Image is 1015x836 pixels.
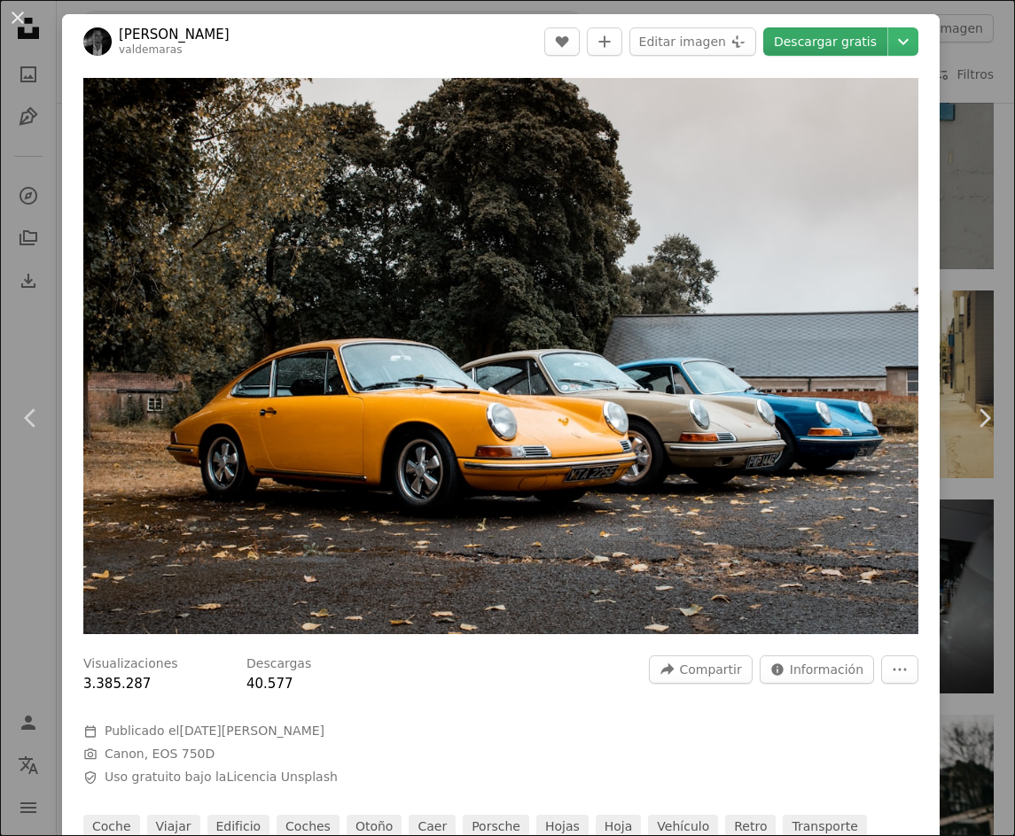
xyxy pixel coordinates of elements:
[953,333,1015,503] a: Siguiente
[226,770,337,784] a: Licencia Unsplash
[760,655,874,684] button: Estadísticas sobre esta imagen
[83,655,178,673] h3: Visualizaciones
[881,655,918,684] button: Más acciones
[105,724,324,738] span: Publicado el
[888,27,918,56] button: Elegir el tamaño de descarga
[83,676,151,692] span: 3.385.287
[246,655,311,673] h3: Descargas
[629,27,756,56] button: Editar imagen
[119,26,230,43] a: [PERSON_NAME]
[679,656,741,683] span: Compartir
[587,27,622,56] button: Añade a la colección
[119,43,183,56] a: valdemaras
[544,27,580,56] button: Me gusta
[246,676,293,692] span: 40.577
[105,746,215,763] button: Canon, EOS 750D
[83,78,918,634] button: Ampliar en esta imagen
[763,27,887,56] a: Descargar gratis
[179,724,324,738] time: 12 de agosto de 2018, 11:23:10 GMT-6
[83,78,918,634] img: cupé azul, gris y amarillo sobre piso gris
[649,655,752,684] button: Compartir esta imagen
[105,769,338,786] span: Uso gratuito bajo la
[83,27,112,56] img: Ve al perfil de Valdemaras Januška
[790,656,863,683] span: Información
